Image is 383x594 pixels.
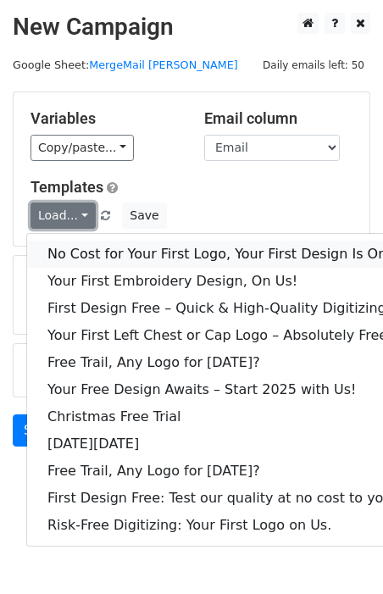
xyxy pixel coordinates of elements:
[204,109,352,128] h5: Email column
[13,13,370,42] h2: New Campaign
[257,58,370,71] a: Daily emails left: 50
[31,109,179,128] h5: Variables
[31,203,96,229] a: Load...
[122,203,166,229] button: Save
[298,513,383,594] iframe: Chat Widget
[13,414,69,447] a: Send
[31,135,134,161] a: Copy/paste...
[31,178,103,196] a: Templates
[89,58,238,71] a: MergeMail [PERSON_NAME]
[257,56,370,75] span: Daily emails left: 50
[13,58,238,71] small: Google Sheet:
